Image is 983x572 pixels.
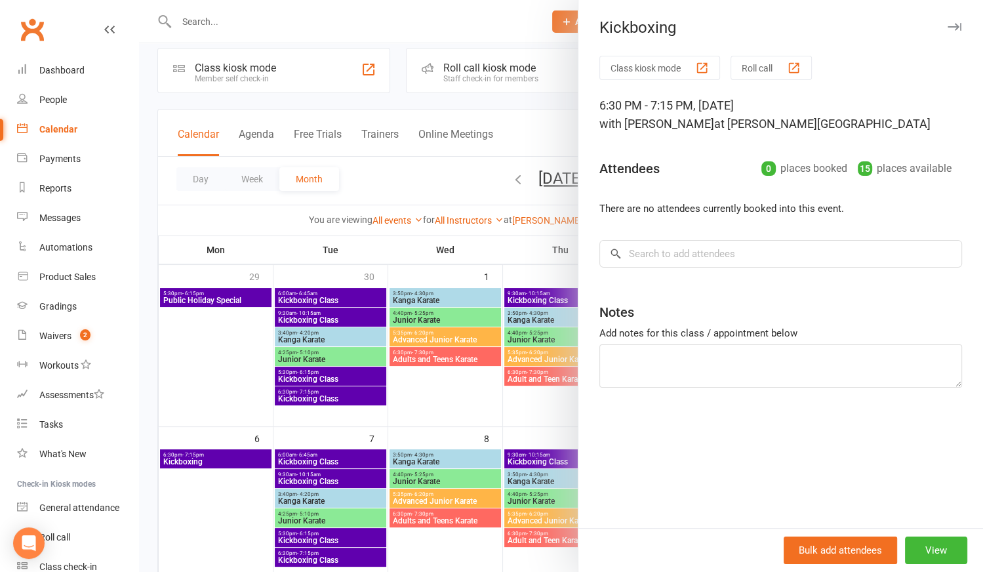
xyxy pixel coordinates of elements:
a: Workouts [17,351,138,380]
div: Attendees [599,159,660,178]
a: People [17,85,138,115]
div: Automations [39,242,92,253]
div: Roll call [39,532,70,542]
button: View [905,537,967,564]
div: What's New [39,449,87,459]
button: Roll call [731,56,812,80]
div: Dashboard [39,65,85,75]
div: Product Sales [39,272,96,282]
div: Waivers [39,331,71,341]
a: Roll call [17,523,138,552]
div: Tasks [39,419,63,430]
button: Class kiosk mode [599,56,720,80]
a: Messages [17,203,138,233]
div: Workouts [39,360,79,371]
span: 2 [80,329,90,340]
a: Automations [17,233,138,262]
a: Gradings [17,292,138,321]
li: There are no attendees currently booked into this event. [599,201,962,216]
button: Bulk add attendees [784,537,897,564]
a: Product Sales [17,262,138,292]
div: Gradings [39,301,77,312]
a: General attendance kiosk mode [17,493,138,523]
div: 0 [761,161,776,176]
span: at [PERSON_NAME][GEOGRAPHIC_DATA] [714,117,931,131]
div: Open Intercom Messenger [13,527,45,559]
div: Assessments [39,390,104,400]
div: Reports [39,183,71,194]
div: People [39,94,67,105]
div: 15 [858,161,872,176]
a: Payments [17,144,138,174]
a: Reports [17,174,138,203]
div: Add notes for this class / appointment below [599,325,962,341]
input: Search to add attendees [599,240,962,268]
div: 6:30 PM - 7:15 PM, [DATE] [599,96,962,133]
a: Clubworx [16,13,49,46]
a: What's New [17,439,138,469]
div: General attendance [39,502,119,513]
a: Assessments [17,380,138,410]
a: Waivers 2 [17,321,138,351]
div: Payments [39,153,81,164]
a: Dashboard [17,56,138,85]
div: Calendar [39,124,77,134]
div: Class check-in [39,562,97,572]
a: Calendar [17,115,138,144]
span: with [PERSON_NAME] [599,117,714,131]
div: Kickboxing [578,18,983,37]
div: places available [858,159,952,178]
div: places booked [761,159,847,178]
div: Notes [599,303,634,321]
a: Tasks [17,410,138,439]
div: Messages [39,213,81,223]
